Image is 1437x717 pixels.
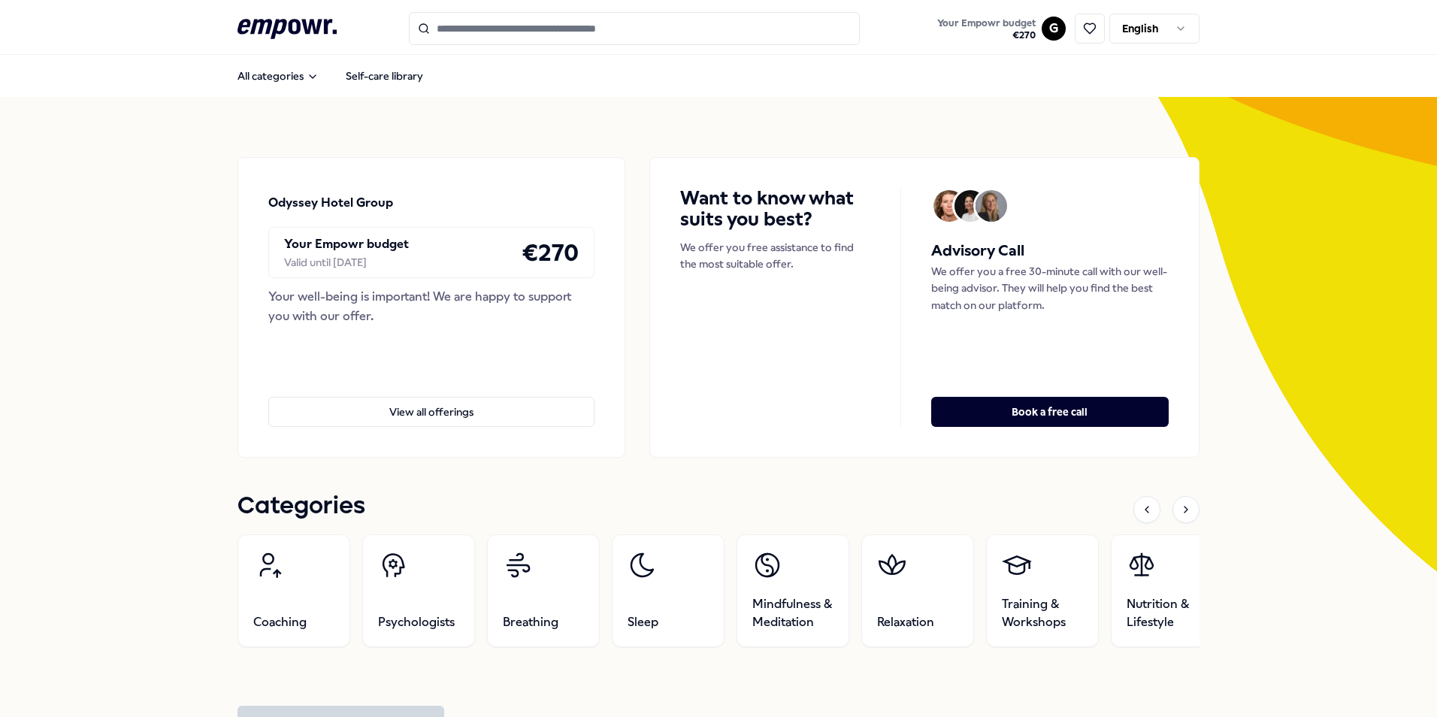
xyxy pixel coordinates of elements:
[680,188,870,230] h4: Want to know what suits you best?
[752,595,833,631] span: Mindfulness & Meditation
[268,193,393,213] p: Odyssey Hotel Group
[931,13,1042,44] a: Your Empowr budget€270
[284,254,409,271] div: Valid until [DATE]
[268,373,594,427] a: View all offerings
[284,234,409,254] p: Your Empowr budget
[378,613,455,631] span: Psychologists
[268,287,594,325] div: Your well-being is important! We are happy to support you with our offer.
[237,488,365,525] h1: Categories
[225,61,435,91] nav: Main
[931,397,1169,427] button: Book a free call
[976,190,1007,222] img: Avatar
[268,397,594,427] button: View all offerings
[522,234,579,271] h4: € 270
[931,263,1169,313] p: We offer you a free 30-minute call with our well-being advisor. They will help you find the best ...
[237,534,350,647] a: Coaching
[409,12,860,45] input: Search for products, categories or subcategories
[628,613,658,631] span: Sleep
[612,534,725,647] a: Sleep
[954,190,986,222] img: Avatar
[253,613,307,631] span: Coaching
[1111,534,1224,647] a: Nutrition & Lifestyle
[503,613,558,631] span: Breathing
[933,190,965,222] img: Avatar
[1127,595,1208,631] span: Nutrition & Lifestyle
[937,17,1036,29] span: Your Empowr budget
[225,61,331,91] button: All categories
[877,613,934,631] span: Relaxation
[934,14,1039,44] button: Your Empowr budget€270
[680,239,870,273] p: We offer you free assistance to find the most suitable offer.
[937,29,1036,41] span: € 270
[861,534,974,647] a: Relaxation
[986,534,1099,647] a: Training & Workshops
[334,61,435,91] a: Self-care library
[487,534,600,647] a: Breathing
[737,534,849,647] a: Mindfulness & Meditation
[1042,17,1066,41] button: G
[1002,595,1083,631] span: Training & Workshops
[362,534,475,647] a: Psychologists
[931,239,1169,263] h5: Advisory Call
